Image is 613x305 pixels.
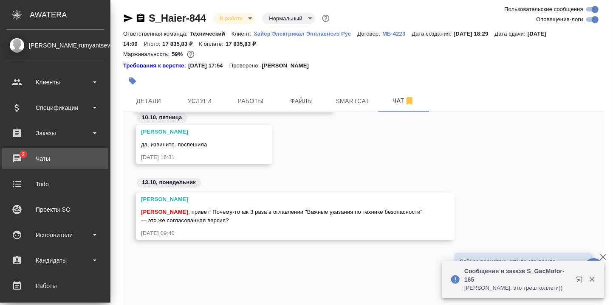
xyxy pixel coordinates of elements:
[6,280,104,292] div: Работы
[141,209,424,224] span: , привет! Почему-то аж 3 раза в оглавлении "Важные указания по технике безопасности" — это же сог...
[2,173,108,195] a: Todo
[213,13,255,24] div: В работе
[123,31,190,37] p: Ответственная команда:
[454,31,495,37] p: [DATE] 18:29
[226,41,262,47] p: 17 835,83 ₽
[495,31,528,37] p: Дата сдачи:
[142,113,182,122] p: 10.10, пятница
[199,41,226,47] p: К оплате:
[262,62,315,70] p: [PERSON_NAME]
[262,13,315,24] div: В работе
[141,153,243,162] div: [DATE] 16:31
[136,13,146,23] button: Скопировать ссылку
[144,41,162,47] p: Итого:
[217,15,245,22] button: В работе
[6,76,104,89] div: Клиенты
[141,141,207,148] span: да, извините. поспешила
[382,30,412,37] a: МБ-4223
[464,267,571,284] p: Сообщения в заказе S_GacMotor-165
[536,15,583,24] span: Оповещения-логи
[128,96,169,106] span: Детали
[2,275,108,297] a: Работы
[17,150,30,159] span: 2
[142,178,196,187] p: 13.10, понедельник
[6,254,104,267] div: Кандидаты
[123,62,188,70] a: Требования к верстке:
[383,95,424,106] span: Чат
[412,31,454,37] p: Дата создания:
[583,258,605,280] button: 🙏
[357,31,382,37] p: Договор:
[188,62,229,70] p: [DATE] 17:54
[172,51,185,57] p: 59%
[30,6,110,23] div: AWATERA
[6,41,104,50] div: [PERSON_NAME]rumyantseva
[141,128,243,136] div: [PERSON_NAME]
[2,199,108,220] a: Проекты SC
[6,178,104,190] div: Todo
[123,62,188,70] div: Нажми, чтобы открыть папку с инструкцией
[254,30,357,37] a: Хайер Электрикал Эпплаенсиз Рус
[281,96,322,106] span: Файлы
[571,271,591,291] button: Открыть в новой вкладке
[162,41,199,47] p: 17 835,83 ₽
[6,101,104,114] div: Спецификации
[266,15,305,22] button: Нормальный
[254,31,357,37] p: Хайер Электрикал Эпплаенсиз Рус
[229,62,262,70] p: Проверено:
[2,148,108,169] a: 2Чаты
[190,31,232,37] p: Технический
[6,127,104,140] div: Заказы
[141,209,188,215] span: [PERSON_NAME]
[583,276,601,283] button: Закрыть
[123,51,172,57] p: Маржинальность:
[185,49,196,60] button: 6147.16 RUB;
[149,12,206,24] a: S_Haier-844
[123,13,133,23] button: Скопировать ссылку для ЯМессенджера
[382,31,412,37] p: МБ-4223
[141,195,425,204] div: [PERSON_NAME]
[504,5,583,14] span: Пользовательские сообщения
[179,96,220,106] span: Услуги
[230,96,271,106] span: Работы
[320,13,331,24] button: Доп статусы указывают на важность/срочность заказа
[460,258,557,265] span: Сейчас посмотрю, откуда это пошло.
[6,203,104,216] div: Проекты SC
[6,152,104,165] div: Чаты
[141,229,425,238] div: [DATE] 09:40
[6,229,104,241] div: Исполнители
[332,96,373,106] span: Smartcat
[464,284,571,292] p: [PERSON_NAME]: это треш коллеги))
[123,72,142,90] button: Добавить тэг
[232,31,254,37] p: Клиент:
